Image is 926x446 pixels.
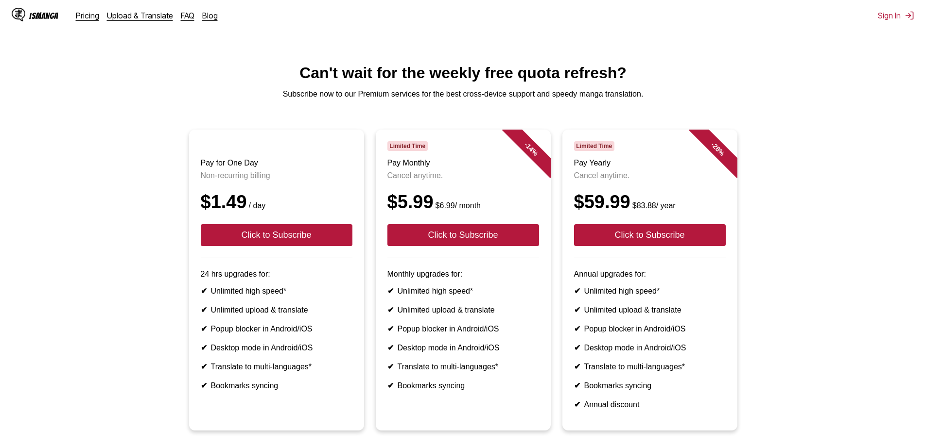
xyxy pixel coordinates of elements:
[201,381,352,390] li: Bookmarks syncing
[12,8,76,23] a: IsManga LogoIsManga
[201,381,207,390] b: ✔
[574,324,726,333] li: Popup blocker in Android/iOS
[201,287,207,295] b: ✔
[574,400,580,409] b: ✔
[201,363,207,371] b: ✔
[201,325,207,333] b: ✔
[201,270,352,279] p: 24 hrs upgrades for:
[29,11,58,20] div: IsManga
[387,305,539,314] li: Unlimited upload & translate
[574,306,580,314] b: ✔
[387,171,539,180] p: Cancel anytime.
[387,287,394,295] b: ✔
[201,171,352,180] p: Non-recurring billing
[181,11,194,20] a: FAQ
[76,11,99,20] a: Pricing
[387,324,539,333] li: Popup blocker in Android/iOS
[574,344,580,352] b: ✔
[8,90,918,99] p: Subscribe now to our Premium services for the best cross-device support and speedy manga translat...
[201,224,352,246] button: Click to Subscribe
[387,306,394,314] b: ✔
[574,287,580,295] b: ✔
[574,286,726,296] li: Unlimited high speed*
[574,270,726,279] p: Annual upgrades for:
[107,11,173,20] a: Upload & Translate
[387,363,394,371] b: ✔
[387,286,539,296] li: Unlimited high speed*
[905,11,914,20] img: Sign out
[387,381,539,390] li: Bookmarks syncing
[574,192,726,213] div: $59.99
[574,159,726,167] h3: Pay Yearly
[387,141,428,151] span: Limited Time
[502,120,560,178] div: - 14 %
[8,64,918,82] h1: Can't wait for the weekly free quota refresh?
[387,381,394,390] b: ✔
[387,270,539,279] p: Monthly upgrades for:
[247,201,266,210] small: / day
[387,224,539,246] button: Click to Subscribe
[574,305,726,314] li: Unlimited upload & translate
[387,362,539,371] li: Translate to multi-languages*
[201,192,352,213] div: $1.49
[574,343,726,352] li: Desktop mode in Android/iOS
[387,344,394,352] b: ✔
[878,11,914,20] button: Sign In
[574,363,580,371] b: ✔
[630,201,676,210] small: / year
[632,201,656,210] s: $83.88
[201,324,352,333] li: Popup blocker in Android/iOS
[574,381,726,390] li: Bookmarks syncing
[201,343,352,352] li: Desktop mode in Android/iOS
[574,171,726,180] p: Cancel anytime.
[434,201,481,210] small: / month
[201,306,207,314] b: ✔
[574,400,726,409] li: Annual discount
[387,325,394,333] b: ✔
[436,201,455,210] s: $6.99
[574,224,726,246] button: Click to Subscribe
[387,192,539,213] div: $5.99
[201,362,352,371] li: Translate to multi-languages*
[201,344,207,352] b: ✔
[12,8,25,21] img: IsManga Logo
[574,381,580,390] b: ✔
[202,11,218,20] a: Blog
[688,120,747,178] div: - 28 %
[201,305,352,314] li: Unlimited upload & translate
[574,362,726,371] li: Translate to multi-languages*
[201,159,352,167] h3: Pay for One Day
[201,286,352,296] li: Unlimited high speed*
[574,325,580,333] b: ✔
[574,141,614,151] span: Limited Time
[387,159,539,167] h3: Pay Monthly
[387,343,539,352] li: Desktop mode in Android/iOS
